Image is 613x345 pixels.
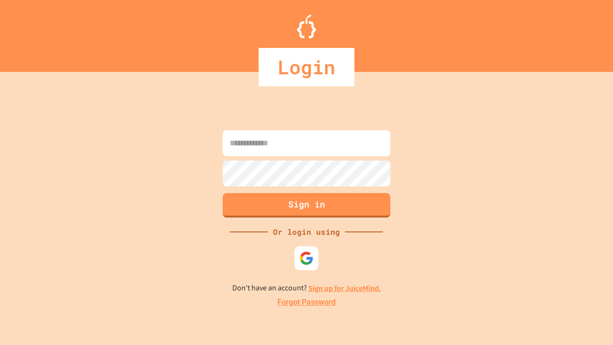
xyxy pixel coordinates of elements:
[573,307,603,335] iframe: chat widget
[534,265,603,306] iframe: chat widget
[308,283,381,293] a: Sign up for JuiceMind.
[232,282,381,294] p: Don't have an account?
[259,48,354,86] div: Login
[277,297,336,308] a: Forgot Password
[297,14,316,38] img: Logo.svg
[223,193,390,218] button: Sign in
[299,251,314,265] img: google-icon.svg
[268,226,345,238] div: Or login using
